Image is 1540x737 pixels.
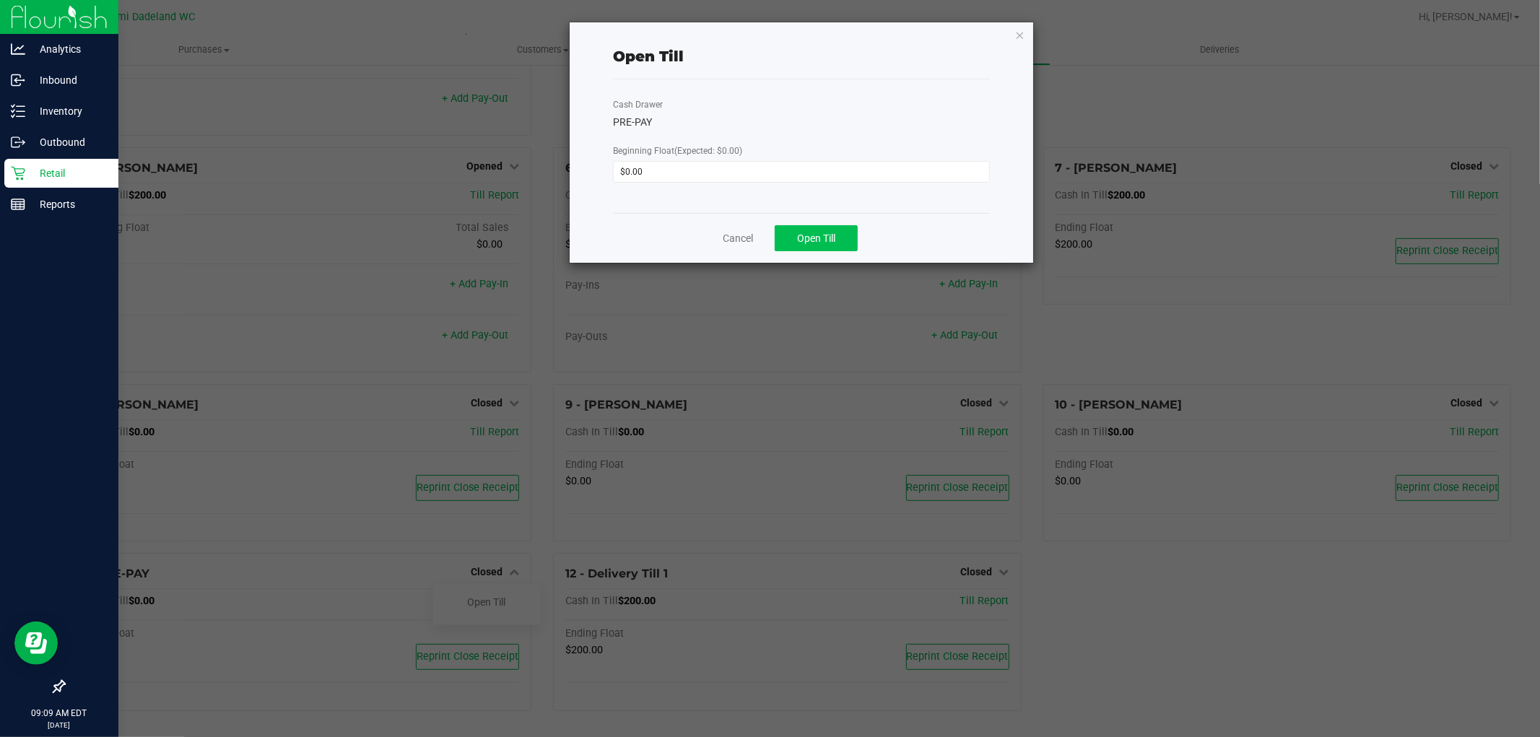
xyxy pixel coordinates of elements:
[723,231,753,246] a: Cancel
[775,225,858,251] button: Open Till
[25,165,112,182] p: Retail
[25,134,112,151] p: Outbound
[613,98,663,111] label: Cash Drawer
[25,103,112,120] p: Inventory
[11,135,25,149] inline-svg: Outbound
[25,71,112,89] p: Inbound
[25,196,112,213] p: Reports
[14,622,58,665] iframe: Resource center
[11,166,25,180] inline-svg: Retail
[6,707,112,720] p: 09:09 AM EDT
[613,146,742,156] span: Beginning Float
[797,232,835,244] span: Open Till
[25,40,112,58] p: Analytics
[11,197,25,211] inline-svg: Reports
[11,42,25,56] inline-svg: Analytics
[11,104,25,118] inline-svg: Inventory
[613,45,684,67] div: Open Till
[11,73,25,87] inline-svg: Inbound
[613,115,990,130] div: PRE-PAY
[674,146,742,156] span: (Expected: $0.00)
[6,720,112,731] p: [DATE]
